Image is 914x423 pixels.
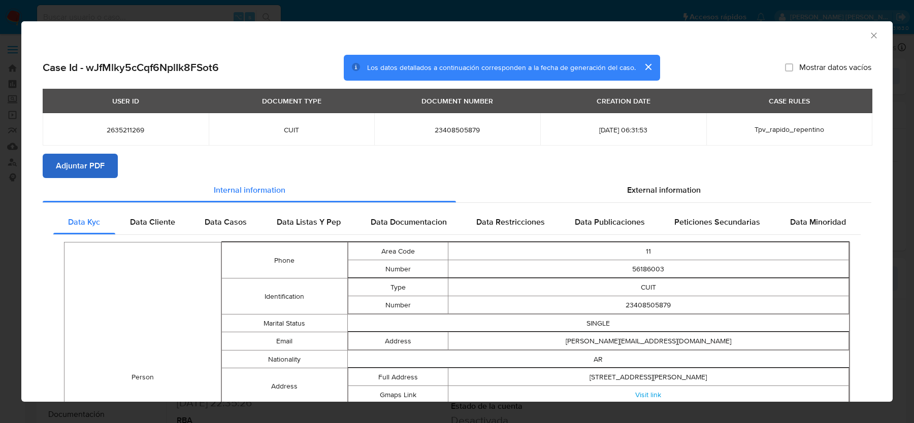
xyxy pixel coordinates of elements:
div: Detailed info [43,178,871,202]
td: Full Address [348,368,448,386]
span: [DATE] 06:31:53 [552,125,694,134]
span: CUIT [221,125,363,134]
input: Mostrar datos vacíos [785,63,793,72]
div: closure-recommendation-modal [21,21,893,402]
span: Data Cliente [130,216,175,228]
span: Data Documentacion [371,216,447,228]
td: CUIT [448,278,848,296]
div: DOCUMENT TYPE [256,92,328,110]
span: Data Publicaciones [575,216,645,228]
div: USER ID [106,92,145,110]
div: CASE RULES [763,92,816,110]
a: Visit link [635,390,661,400]
h2: Case Id - wJfMlky5cCqf6NplIk8FSot6 [43,61,219,74]
td: Address [348,332,448,350]
td: 23408505879 [448,296,848,314]
span: Peticiones Secundarias [674,216,760,228]
span: Tpv_rapido_repentino [755,124,824,134]
span: Internal information [214,184,285,196]
td: Identification [222,278,347,314]
td: Nationality [222,350,347,368]
span: Los datos detallados a continuación corresponden a la fecha de generación del caso. [367,62,636,73]
td: [STREET_ADDRESS][PERSON_NAME] [448,368,848,386]
td: Type [348,278,448,296]
div: CREATION DATE [591,92,657,110]
span: 2635211269 [55,125,197,134]
td: AR [347,350,850,368]
span: Data Casos [205,216,247,228]
td: SINGLE [347,314,850,332]
div: Detailed internal info [53,210,861,234]
button: Adjuntar PDF [43,154,118,178]
td: Address [222,368,347,404]
span: Data Kyc [68,216,100,228]
button: Cerrar ventana [869,30,878,40]
td: Phone [222,242,347,278]
span: 23408505879 [386,125,528,134]
td: 56186003 [448,260,848,278]
td: Number [348,296,448,314]
td: Email [222,332,347,350]
span: Adjuntar PDF [56,155,105,177]
span: Data Restricciones [476,216,545,228]
button: cerrar [636,55,660,79]
span: Data Minoridad [790,216,846,228]
td: 11 [448,242,848,260]
span: External information [627,184,701,196]
td: Area Code [348,242,448,260]
td: [PERSON_NAME][EMAIL_ADDRESS][DOMAIN_NAME] [448,332,848,350]
div: DOCUMENT NUMBER [415,92,499,110]
span: Data Listas Y Pep [277,216,341,228]
span: Mostrar datos vacíos [799,62,871,73]
td: Marital Status [222,314,347,332]
td: Gmaps Link [348,386,448,404]
td: Number [348,260,448,278]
